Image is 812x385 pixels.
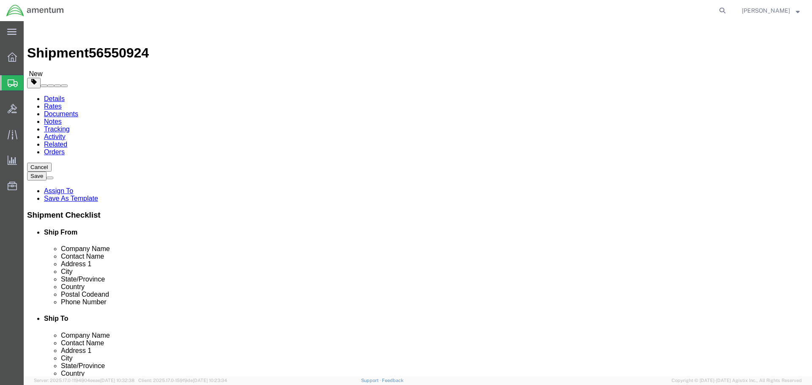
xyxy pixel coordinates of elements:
[6,4,64,17] img: logo
[382,378,403,383] a: Feedback
[193,378,227,383] span: [DATE] 10:23:34
[100,378,134,383] span: [DATE] 10:32:38
[742,6,790,15] span: Matthew McMillen
[741,5,800,16] button: [PERSON_NAME]
[138,378,227,383] span: Client: 2025.17.0-159f9de
[24,21,812,376] iframe: FS Legacy Container
[34,378,134,383] span: Server: 2025.17.0-1194904eeae
[361,378,382,383] a: Support
[672,377,802,384] span: Copyright © [DATE]-[DATE] Agistix Inc., All Rights Reserved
